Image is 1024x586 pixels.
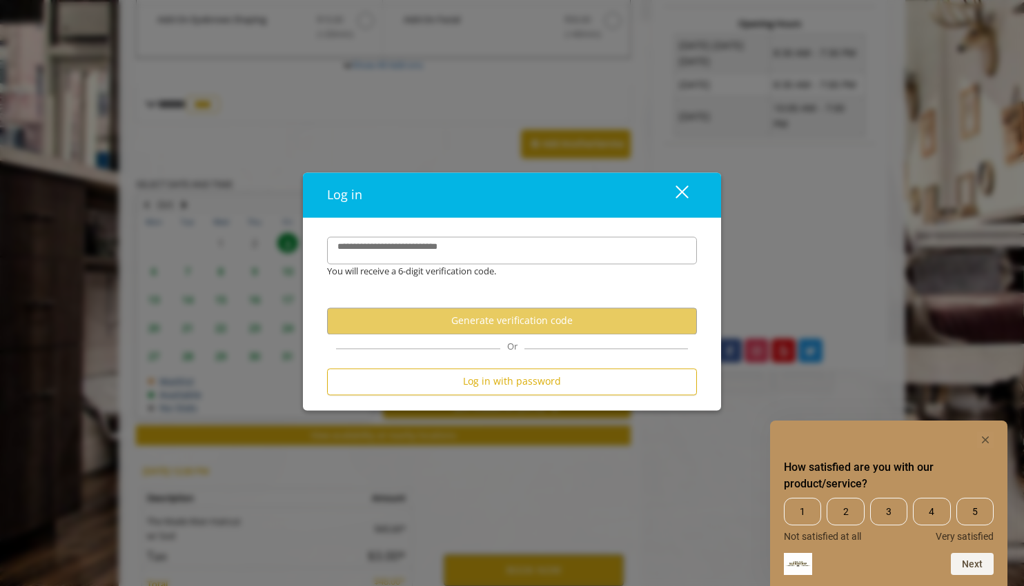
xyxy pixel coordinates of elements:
[784,498,821,525] span: 1
[977,432,994,448] button: Hide survey
[650,181,697,209] button: close dialog
[784,498,994,542] div: How satisfied are you with our product/service? Select an option from 1 to 5, with 1 being Not sa...
[956,498,994,525] span: 5
[327,307,697,334] button: Generate verification code
[317,264,687,279] div: You will receive a 6-digit verification code.
[951,553,994,575] button: Next question
[784,432,994,575] div: How satisfied are you with our product/service? Select an option from 1 to 5, with 1 being Not sa...
[936,531,994,542] span: Very satisfied
[660,185,687,205] div: close dialog
[870,498,907,525] span: 3
[500,340,524,352] span: Or
[827,498,864,525] span: 2
[784,531,861,542] span: Not satisfied at all
[327,186,362,203] span: Log in
[913,498,950,525] span: 4
[784,459,994,492] h2: How satisfied are you with our product/service? Select an option from 1 to 5, with 1 being Not sa...
[327,368,697,395] button: Log in with password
